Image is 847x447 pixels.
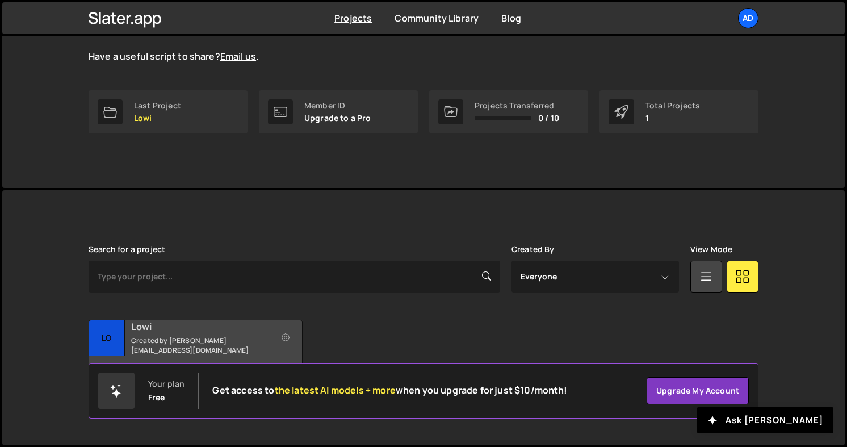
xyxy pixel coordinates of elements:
a: Community Library [395,12,479,24]
a: Last Project Lowi [89,90,248,133]
label: View Mode [690,245,732,254]
div: Last Project [134,101,181,110]
button: Ask [PERSON_NAME] [697,407,833,433]
p: 1 [645,114,700,123]
span: the latest AI models + more [275,384,396,396]
label: Search for a project [89,245,165,254]
p: The is live and growing. Explore the curated scripts to solve common Webflow issues with JavaScri... [89,12,497,63]
div: Lo [89,320,125,356]
input: Type your project... [89,261,500,293]
div: Total Projects [645,101,700,110]
div: Free [148,393,165,402]
span: 0 / 10 [538,114,559,123]
a: Lo Lowi Created by [PERSON_NAME][EMAIL_ADDRESS][DOMAIN_NAME] 1 page, last updated by about 22 hou... [89,320,303,391]
a: Upgrade my account [647,377,749,404]
div: 1 page, last updated by about 22 hours ago [89,356,302,390]
small: Created by [PERSON_NAME][EMAIL_ADDRESS][DOMAIN_NAME] [131,336,268,355]
div: Projects Transferred [475,101,559,110]
h2: Get access to when you upgrade for just $10/month! [212,385,567,396]
a: Blog [501,12,521,24]
a: Email us [220,50,256,62]
a: Projects [334,12,372,24]
p: Upgrade to a Pro [304,114,371,123]
div: Your plan [148,379,185,388]
label: Created By [511,245,555,254]
h2: Lowi [131,320,268,333]
div: Member ID [304,101,371,110]
a: Ad [738,8,758,28]
p: Lowi [134,114,181,123]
